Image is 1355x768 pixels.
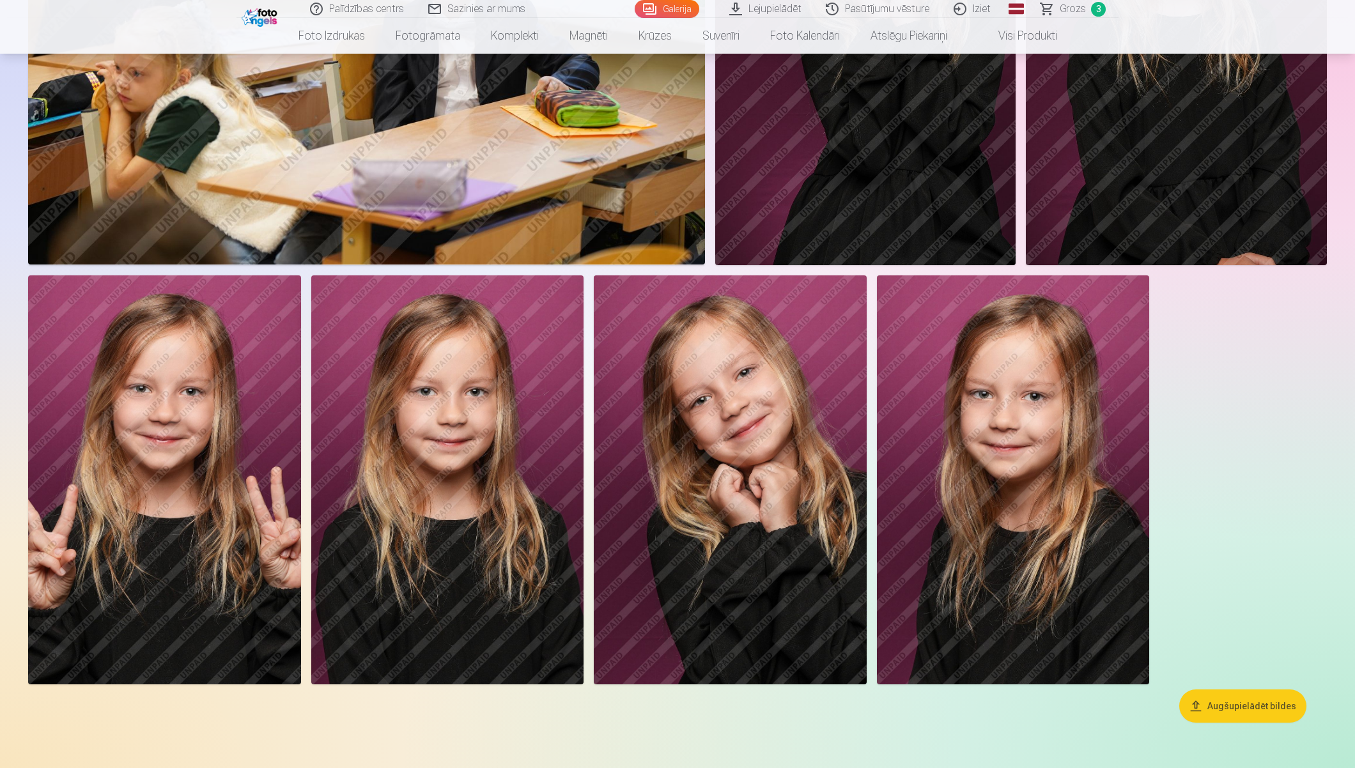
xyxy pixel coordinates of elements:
[1179,689,1306,723] button: Augšupielādēt bildes
[855,18,963,54] a: Atslēgu piekariņi
[476,18,554,54] a: Komplekti
[242,5,281,27] img: /fa1
[283,18,380,54] a: Foto izdrukas
[1091,2,1106,17] span: 3
[1060,1,1086,17] span: Grozs
[554,18,623,54] a: Magnēti
[380,18,476,54] a: Fotogrāmata
[623,18,687,54] a: Krūzes
[755,18,855,54] a: Foto kalendāri
[687,18,755,54] a: Suvenīri
[963,18,1072,54] a: Visi produkti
